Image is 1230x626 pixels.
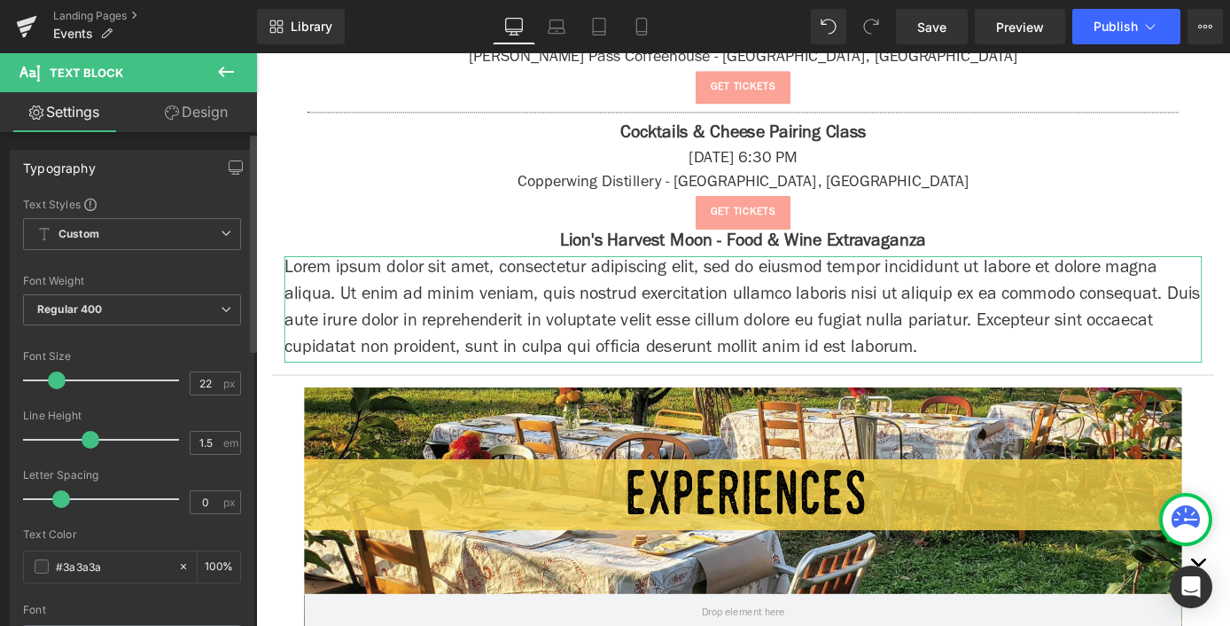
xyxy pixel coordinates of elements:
[23,410,241,422] div: Line Height
[198,552,240,583] div: %
[484,20,588,57] a: get tickets
[975,9,1065,44] a: Preview
[578,9,620,44] a: Tablet
[37,302,103,316] b: Regular 400
[31,223,1041,340] p: Lorem ipsum dolor sit amet, consectetur adipiscing elit, sed do eiusmod tempor incididunt ut labo...
[501,167,572,184] span: get tickets
[811,9,846,44] button: Undo
[23,469,241,481] div: Letter Spacing
[996,18,1044,36] span: Preview
[335,199,738,218] strong: Lion's Harvest Moon - Food & Wine Extravaganza
[1187,9,1223,44] button: More
[23,197,241,211] div: Text Styles
[257,9,345,44] a: New Library
[31,104,1041,130] p: [DATE] 6:30 PM
[917,18,946,36] span: Save
[223,378,238,389] span: px
[50,66,123,80] span: Text Block
[56,557,169,576] input: Color
[1072,9,1180,44] button: Publish
[401,79,672,98] strong: Cocktails & Cheese Pairing Class
[132,92,261,132] a: Design
[23,604,241,616] div: Font
[53,9,257,23] a: Landing Pages
[31,130,1041,157] p: Copperwing Distillery - [GEOGRAPHIC_DATA], [GEOGRAPHIC_DATA]
[535,9,578,44] a: Laptop
[223,437,238,449] span: em
[493,9,535,44] a: Desktop
[620,9,663,44] a: Mobile
[853,9,889,44] button: Redo
[23,151,96,176] div: Typography
[23,350,241,363] div: Font Size
[484,157,588,194] a: get tickets
[53,27,93,41] span: Events
[58,227,99,242] b: Custom
[1170,566,1212,608] div: Open Intercom Messenger
[23,275,241,287] div: Font Weight
[223,497,238,508] span: px
[1094,20,1138,34] span: Publish
[23,528,241,541] div: Text Color
[291,19,332,35] span: Library
[501,29,572,47] span: get tickets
